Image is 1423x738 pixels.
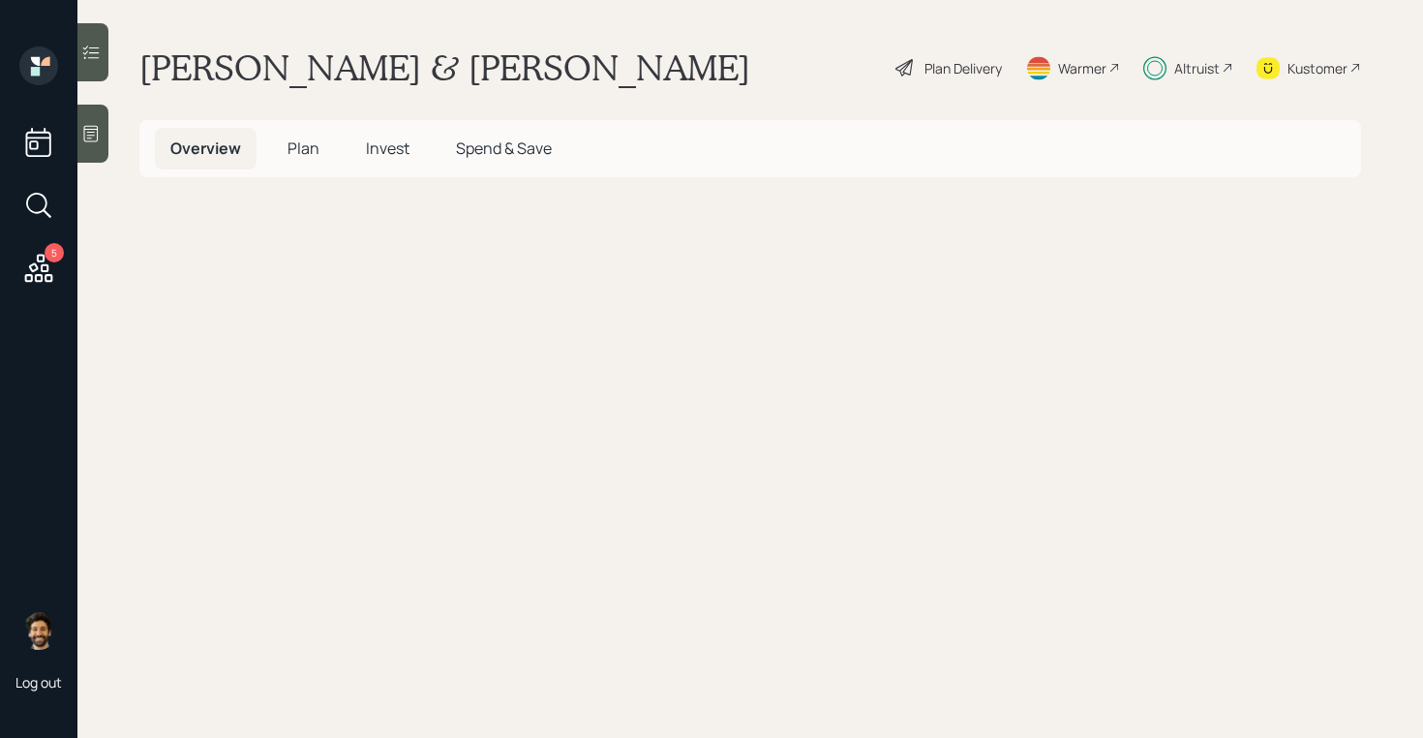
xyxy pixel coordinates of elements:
h1: [PERSON_NAME] & [PERSON_NAME] [139,46,750,89]
span: Plan [288,138,319,159]
div: 5 [45,243,64,262]
span: Overview [170,138,241,159]
span: Invest [366,138,409,159]
img: eric-schwartz-headshot.png [19,611,58,650]
div: Altruist [1174,58,1220,78]
span: Spend & Save [456,138,552,159]
div: Log out [15,673,62,692]
div: Kustomer [1287,58,1347,78]
div: Plan Delivery [924,58,1002,78]
div: Warmer [1058,58,1106,78]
